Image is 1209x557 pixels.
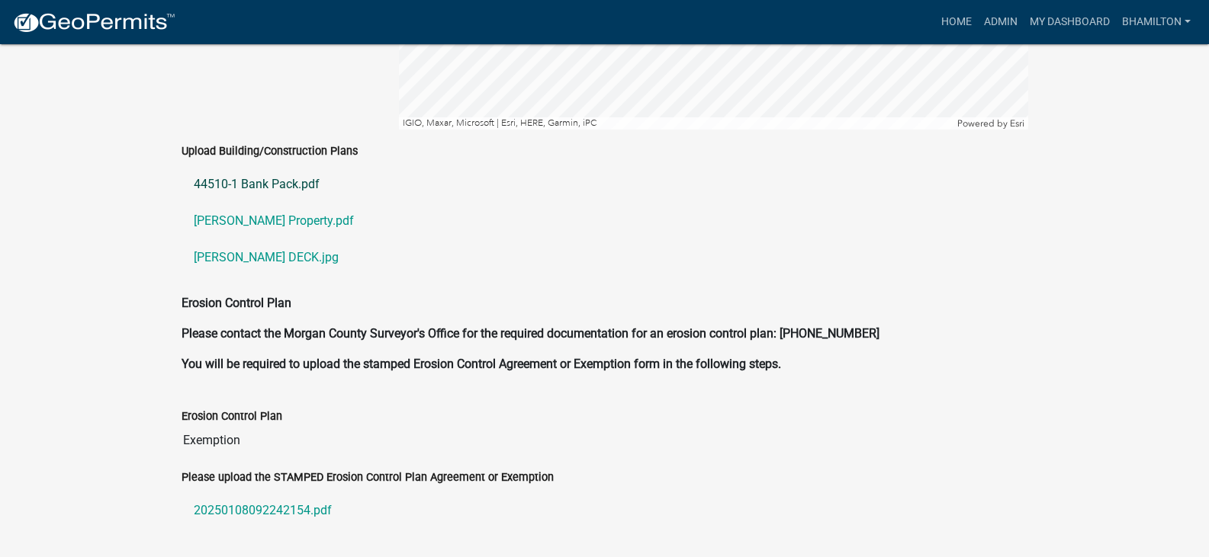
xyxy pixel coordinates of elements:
a: My Dashboard [1024,8,1116,37]
a: Esri [1010,118,1024,129]
strong: Erosion Control Plan [182,296,291,310]
strong: Please contact the Morgan County Surveyor's Office for the required documentation for an erosion ... [182,326,879,341]
a: bhamilton [1116,8,1197,37]
div: IGIO, Maxar, Microsoft | Esri, HERE, Garmin, iPC [399,117,953,130]
a: Admin [978,8,1024,37]
label: Upload Building/Construction Plans [182,146,358,157]
a: 44510-1 Bank Pack.pdf [182,166,1028,203]
a: [PERSON_NAME] Property.pdf [182,203,1028,239]
label: Please upload the STAMPED Erosion Control Plan Agreement or Exemption [182,472,554,483]
div: Powered by [953,117,1028,130]
a: Home [935,8,978,37]
a: 20250108092242154.pdf [182,492,1028,529]
label: Erosion Control Plan [182,411,282,422]
strong: You will be required to upload the stamped Erosion Control Agreement or Exemption form in the fol... [182,357,781,371]
a: [PERSON_NAME] DECK.jpg [182,239,1028,276]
